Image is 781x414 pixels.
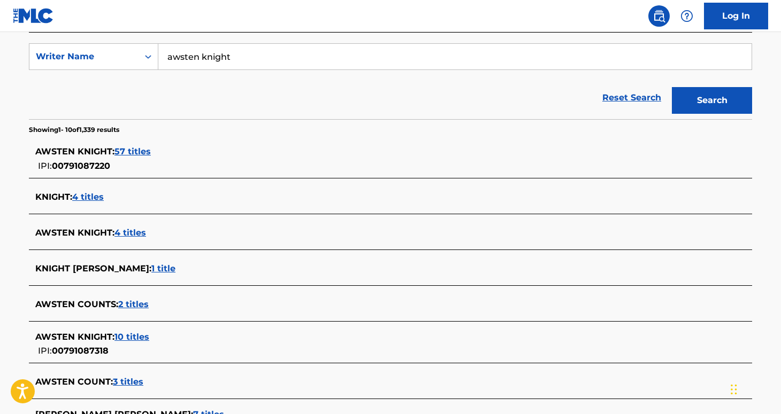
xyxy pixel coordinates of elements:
[38,346,52,356] span: IPI:
[648,5,670,27] a: Public Search
[35,299,118,309] span: AWSTEN COUNTS :
[118,299,149,309] span: 2 titles
[676,5,698,27] div: Help
[114,228,146,238] span: 4 titles
[72,192,104,202] span: 4 titles
[35,228,114,238] span: AWSTEN KNIGHT :
[13,8,54,24] img: MLC Logo
[35,332,114,342] span: AWSTEN KNIGHT :
[29,43,752,119] form: Search Form
[597,86,667,110] a: Reset Search
[35,192,72,202] span: KNIGHT :
[52,346,109,356] span: 00791087318
[52,161,110,171] span: 00791087220
[672,87,752,114] button: Search
[113,377,143,387] span: 3 titles
[38,161,52,171] span: IPI:
[35,377,113,387] span: AWSTEN COUNT :
[653,10,665,22] img: search
[114,146,151,157] span: 57 titles
[35,146,114,157] span: AWSTEN KNIGHT :
[29,125,119,135] p: Showing 1 - 10 of 1,339 results
[728,363,781,414] iframe: Chat Widget
[151,263,175,274] span: 1 title
[680,10,693,22] img: help
[731,373,737,405] div: Drag
[704,3,768,29] a: Log In
[35,263,151,274] span: KNIGHT [PERSON_NAME] :
[114,332,149,342] span: 10 titles
[36,50,132,63] div: Writer Name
